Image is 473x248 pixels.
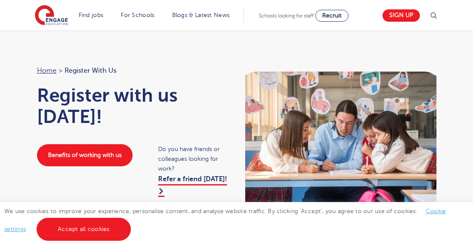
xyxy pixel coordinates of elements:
span: Register with us [65,65,116,76]
a: Sign up [382,9,420,22]
a: Home [37,67,57,74]
h1: Register with us [DATE]! [37,85,228,127]
a: Benefits of working with us [37,144,133,166]
nav: breadcrumb [37,65,228,76]
img: Engage Education [35,5,68,26]
a: For Schools [121,12,154,18]
a: Refer a friend [DATE]! [158,175,227,197]
span: Do you have friends or colleagues looking for work? [158,144,228,174]
span: Schools looking for staff [259,13,314,19]
span: > [59,67,62,74]
a: Recruit [315,10,348,22]
span: We use cookies to improve your experience, personalise content, and analyse website traffic. By c... [4,208,446,232]
a: Accept all cookies [37,218,131,241]
a: Find jobs [79,12,104,18]
span: Recruit [322,12,342,19]
a: Blogs & Latest News [172,12,230,18]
